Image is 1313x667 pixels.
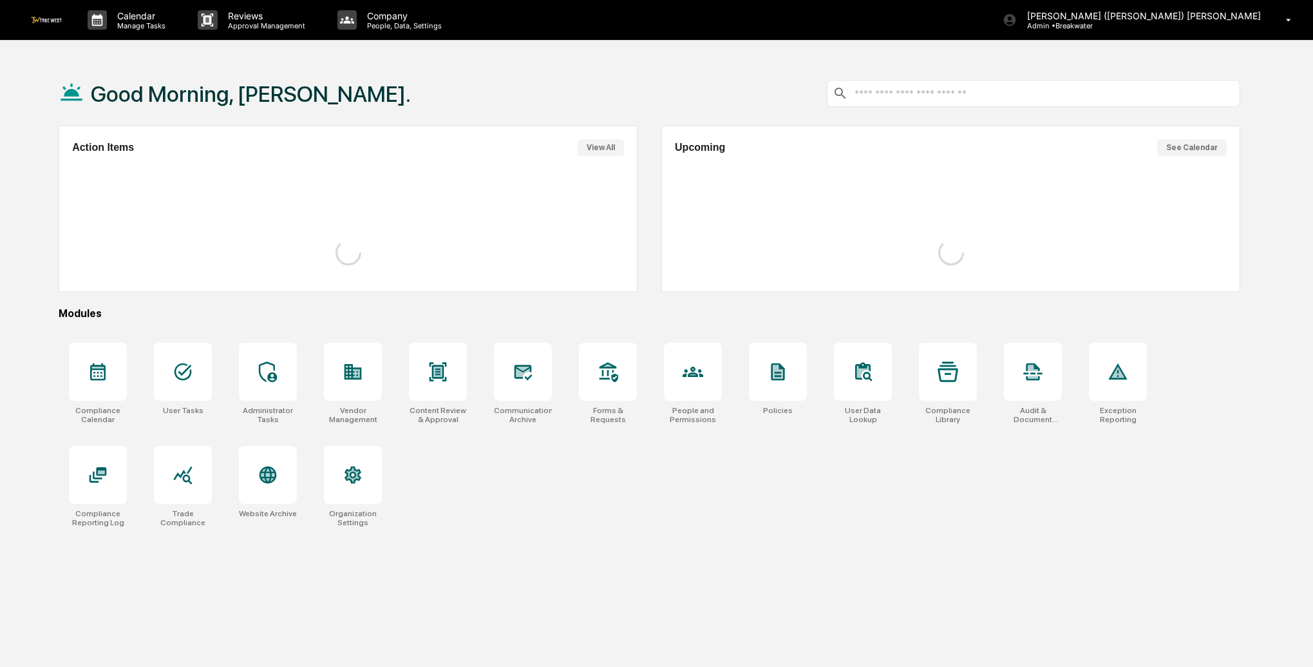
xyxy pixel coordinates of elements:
[72,142,134,153] h2: Action Items
[675,142,725,153] h2: Upcoming
[1004,406,1062,424] div: Audit & Document Logs
[1157,139,1227,156] button: See Calendar
[1017,10,1267,21] p: [PERSON_NAME] ([PERSON_NAME]) [PERSON_NAME]
[578,139,624,156] button: View All
[664,406,722,424] div: People and Permissions
[163,406,203,415] div: User Tasks
[919,406,977,424] div: Compliance Library
[763,406,793,415] div: Policies
[218,21,312,30] p: Approval Management
[357,21,448,30] p: People, Data, Settings
[834,406,892,424] div: User Data Lookup
[69,406,127,424] div: Compliance Calendar
[579,406,637,424] div: Forms & Requests
[218,10,312,21] p: Reviews
[69,509,127,527] div: Compliance Reporting Log
[239,509,297,518] div: Website Archive
[59,307,1240,320] div: Modules
[1017,21,1137,30] p: Admin • Breakwater
[494,406,552,424] div: Communications Archive
[91,81,411,107] h1: Good Morning, [PERSON_NAME].
[107,10,172,21] p: Calendar
[409,406,467,424] div: Content Review & Approval
[107,21,172,30] p: Manage Tasks
[324,406,382,424] div: Vendor Management
[154,509,212,527] div: Trade Compliance
[239,406,297,424] div: Administrator Tasks
[324,509,382,527] div: Organization Settings
[357,10,448,21] p: Company
[31,17,62,23] img: logo
[1089,406,1147,424] div: Exception Reporting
